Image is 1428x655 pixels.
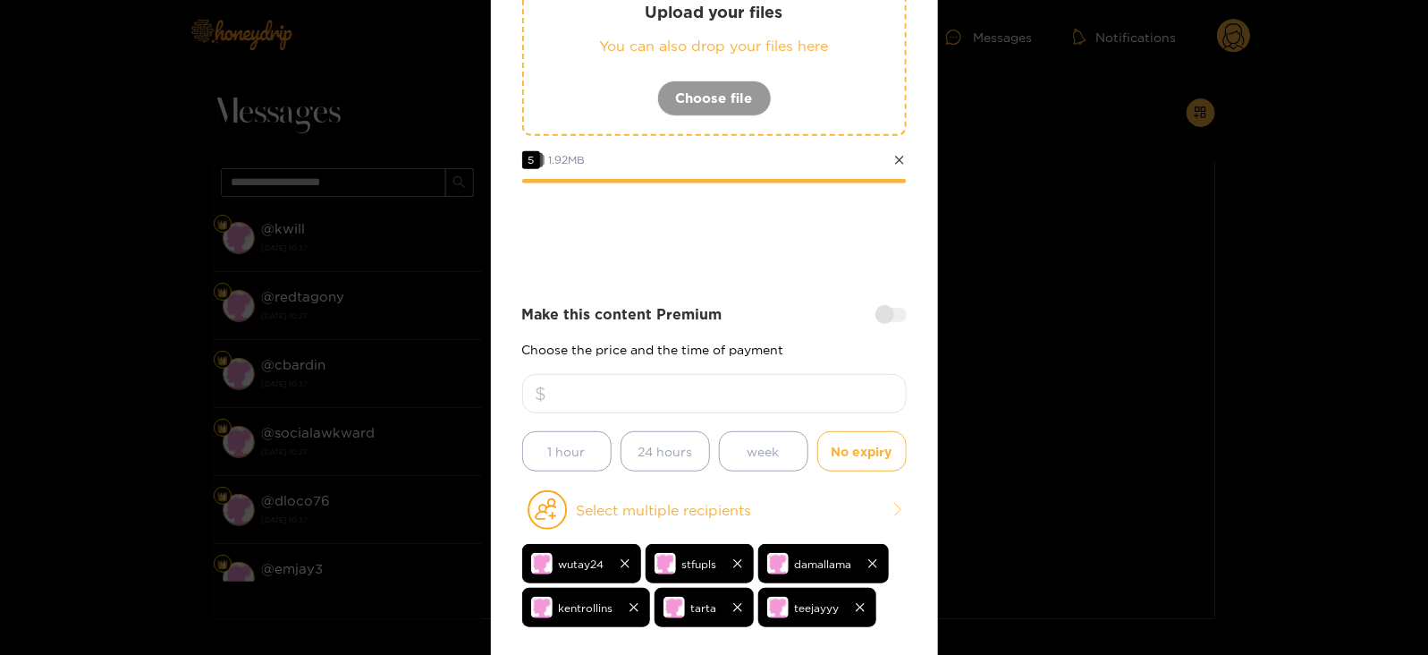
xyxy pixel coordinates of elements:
[548,441,586,462] span: 1 hour
[767,597,789,618] img: no-avatar.png
[663,597,685,618] img: no-avatar.png
[522,343,907,356] p: Choose the price and the time of payment
[767,553,789,574] img: no-avatar.png
[795,598,840,618] span: teejayyy
[522,431,612,472] button: 1 hour
[817,431,907,472] button: No expiry
[638,441,692,462] span: 24 hours
[682,554,717,574] span: stfupls
[549,154,586,166] span: 1.92 MB
[621,431,710,472] button: 24 hours
[559,598,613,618] span: kentrollins
[522,151,540,169] span: 5
[657,81,772,116] button: Choose file
[832,441,892,462] span: No expiry
[748,441,780,462] span: week
[795,554,852,574] span: damallama
[655,553,676,574] img: no-avatar.png
[531,553,553,574] img: no-avatar.png
[522,304,722,325] strong: Make this content Premium
[560,2,869,22] p: Upload your files
[691,598,717,618] span: tarta
[522,489,907,531] button: Select multiple recipients
[560,36,869,56] p: You can also drop your files here
[559,554,604,574] span: wutay24
[531,597,553,618] img: no-avatar.png
[719,431,808,472] button: week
